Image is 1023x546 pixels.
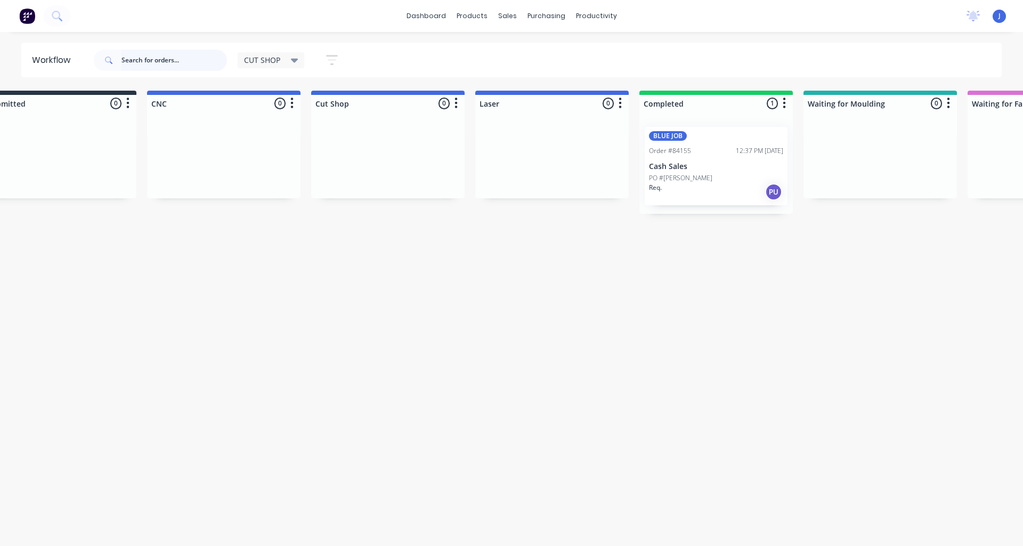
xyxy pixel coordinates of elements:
div: products [451,8,493,24]
div: Order #84155 [649,146,691,156]
div: purchasing [522,8,571,24]
div: Workflow [32,54,76,67]
span: CUT SHOP [244,54,280,66]
p: Cash Sales [649,162,783,171]
div: PU [765,183,782,200]
img: Factory [19,8,35,24]
p: Req. [649,183,662,192]
p: PO #[PERSON_NAME] [649,173,712,183]
div: 12:37 PM [DATE] [736,146,783,156]
div: BLUE JOB [649,131,687,141]
span: J [998,11,1001,21]
div: BLUE JOBOrder #8415512:37 PM [DATE]Cash SalesPO #[PERSON_NAME]Req.PU [645,127,787,205]
div: sales [493,8,522,24]
a: dashboard [401,8,451,24]
input: Search for orders... [121,50,227,71]
div: productivity [571,8,622,24]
